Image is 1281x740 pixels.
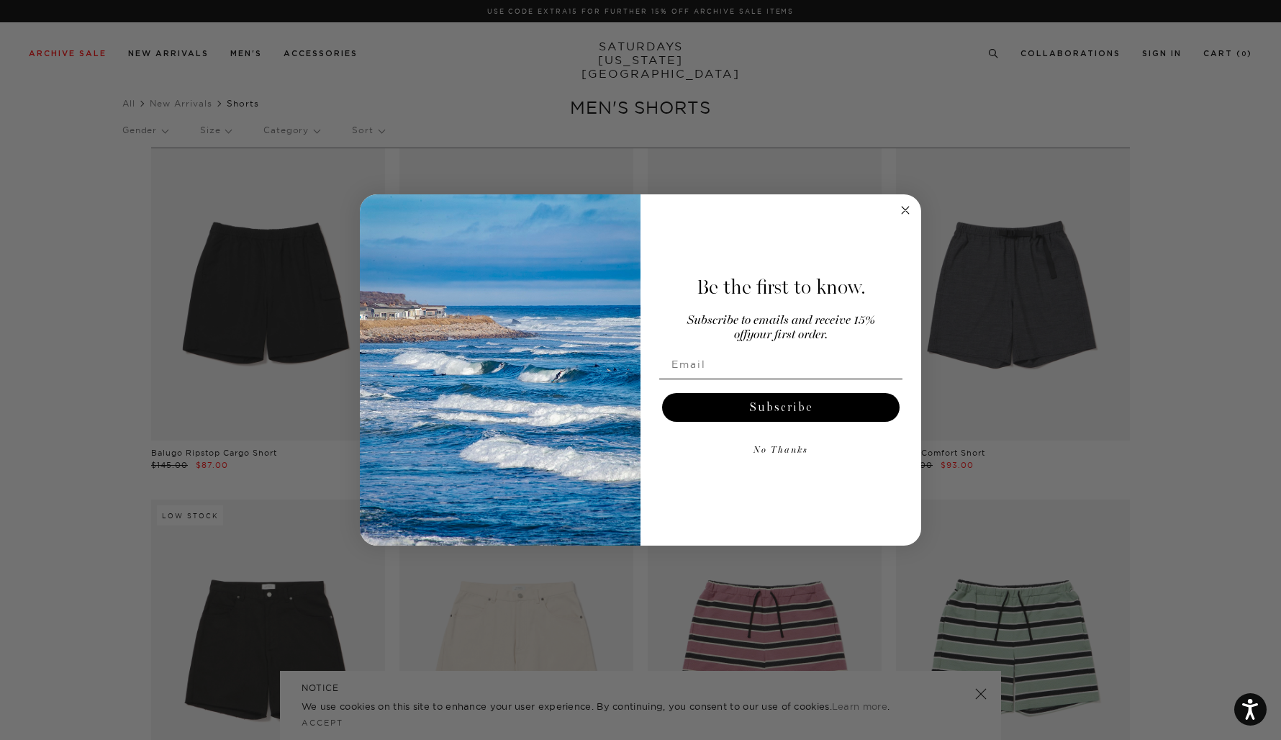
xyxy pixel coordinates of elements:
[697,275,866,299] span: Be the first to know.
[734,329,747,341] span: off
[897,202,914,219] button: Close dialog
[659,436,902,465] button: No Thanks
[687,315,875,327] span: Subscribe to emails and receive 15%
[662,393,900,422] button: Subscribe
[747,329,828,341] span: your first order.
[659,350,902,379] input: Email
[659,379,902,379] img: underline
[360,194,640,546] img: 125c788d-000d-4f3e-b05a-1b92b2a23ec9.jpeg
